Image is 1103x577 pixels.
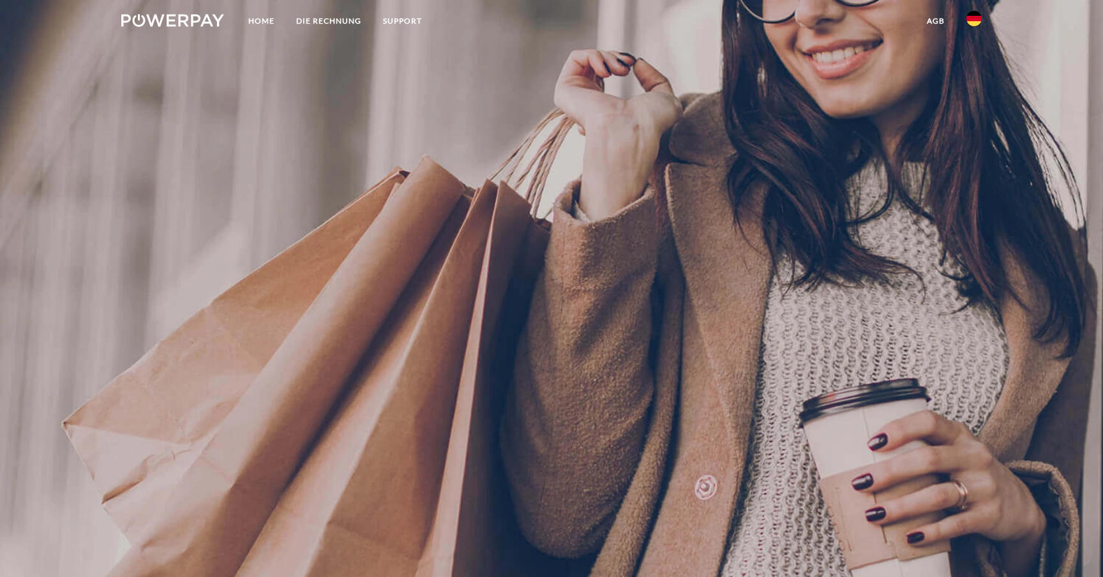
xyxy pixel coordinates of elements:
a: Home [237,10,285,33]
a: agb [916,10,956,33]
a: SUPPORT [372,10,433,33]
iframe: Schaltfläche zum Öffnen des Messaging-Fensters [1052,526,1093,567]
a: DIE RECHNUNG [285,10,372,33]
img: logo-powerpay-white.svg [121,14,224,27]
img: de [966,11,982,26]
